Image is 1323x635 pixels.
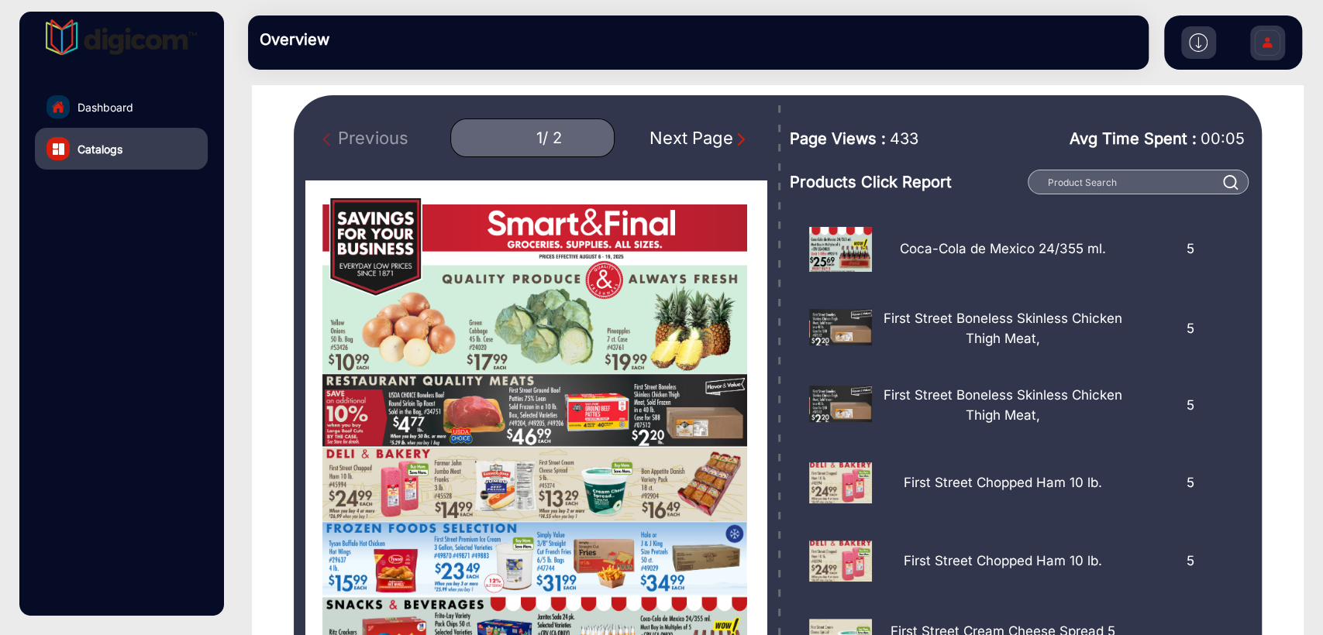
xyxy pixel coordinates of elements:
p: First Street Chopped Ham 10 lb. [904,473,1102,493]
img: Sign%20Up.svg [1251,18,1283,72]
p: First Street Boneless Skinless Chicken Thigh Meat, [884,386,1122,425]
div: / 2 [543,129,562,148]
span: Page Views : [790,127,886,150]
p: Coca-Cola de Mexico 24/355 ml. [900,239,1106,259]
span: Avg Time Spent : [1070,127,1197,150]
div: Next Page [649,125,749,151]
div: 5 [1134,309,1246,348]
span: Dashboard [78,99,133,115]
img: catalog [53,143,64,155]
img: 12029218_1_14.png [809,386,873,422]
img: h2download.svg [1189,33,1208,52]
img: Next Page [733,132,749,147]
input: Product Search [1028,170,1249,194]
img: 12029218_1_16.png [809,227,873,272]
div: 5 [1134,386,1246,425]
img: home [51,100,65,114]
span: 433 [890,127,918,150]
img: prodSearch%20_white.svg [1223,175,1239,190]
img: 12029218_1_4.png [809,541,873,582]
span: 00:05 [1201,129,1245,148]
h3: Overview [260,30,477,49]
img: 12029218_1_14.png [809,309,873,345]
p: First Street Chopped Ham 10 lb. [904,551,1102,571]
img: vmg-logo [46,19,198,55]
img: 12029218_1_4.png [809,462,873,503]
div: 5 [1134,462,1246,503]
a: Dashboard [35,86,208,128]
div: 5 [1134,541,1246,582]
a: Catalogs [35,128,208,170]
p: First Street Boneless Skinless Chicken Thigh Meat, [884,309,1122,348]
div: 5 [1134,227,1246,272]
span: Catalogs [78,141,122,157]
h3: Products Click Report [790,173,1022,191]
